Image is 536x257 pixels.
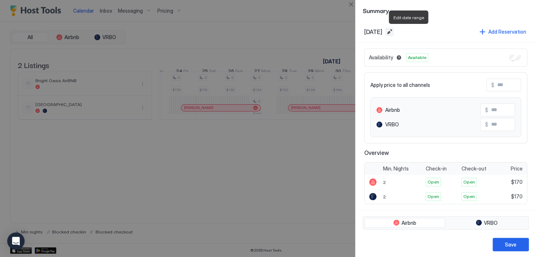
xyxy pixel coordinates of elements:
[493,238,529,251] button: Save
[505,241,516,248] div: Save
[364,28,382,35] span: [DATE]
[427,193,439,200] span: Open
[385,28,394,36] button: Edit date range
[370,82,430,88] span: Apply price to all channels
[7,232,25,250] div: Open Intercom Messenger
[363,6,529,15] span: Summary
[401,220,416,226] span: Airbnb
[383,165,409,172] span: Min. Nights
[385,121,399,128] span: VRBO
[385,107,400,113] span: Airbnb
[463,193,475,200] span: Open
[364,149,527,156] span: Overview
[447,218,527,228] button: VRBO
[426,165,447,172] span: Check-in
[484,220,498,226] span: VRBO
[511,193,523,200] span: $170
[427,179,439,185] span: Open
[461,165,486,172] span: Check-out
[485,107,488,113] span: $
[383,180,386,185] span: 2
[393,15,424,20] span: Edit date range
[408,54,426,61] span: Available
[511,165,523,172] span: Price
[463,179,475,185] span: Open
[383,194,386,199] span: 2
[369,54,393,61] span: Availability
[488,28,526,35] div: Add Reservation
[485,121,488,128] span: $
[478,27,527,37] button: Add Reservation
[365,218,445,228] button: Airbnb
[395,53,403,62] button: Blocked dates override all pricing rules and remain unavailable until manually unblocked
[491,82,494,88] span: $
[511,179,523,185] span: $170
[363,216,529,230] div: tab-group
